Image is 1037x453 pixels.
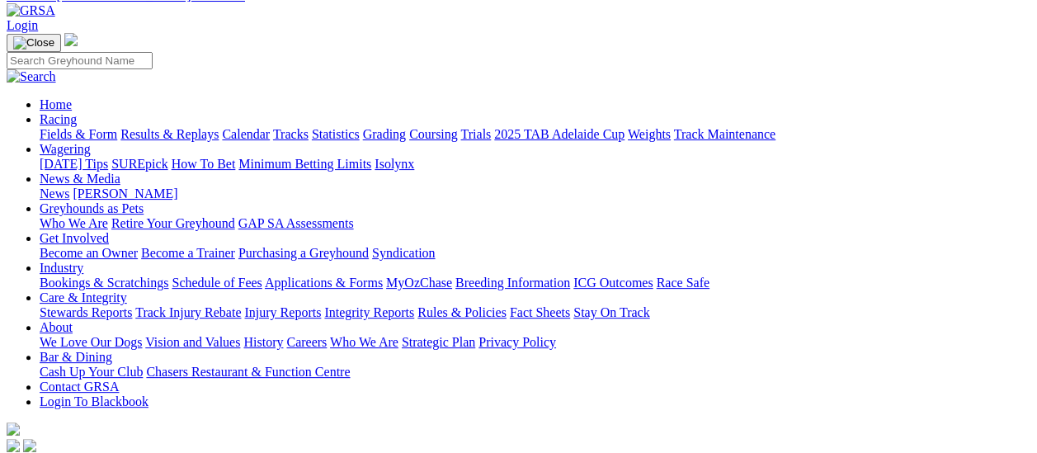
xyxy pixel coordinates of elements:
div: News & Media [40,186,1030,201]
a: Calendar [222,127,270,141]
a: Trials [460,127,491,141]
a: History [243,335,283,349]
a: Applications & Forms [265,276,383,290]
a: Become a Trainer [141,246,235,260]
a: Become an Owner [40,246,138,260]
a: Home [40,97,72,111]
a: [DATE] Tips [40,157,108,171]
img: Close [13,36,54,50]
a: Greyhounds as Pets [40,201,144,215]
a: MyOzChase [386,276,452,290]
a: Isolynx [375,157,414,171]
a: How To Bet [172,157,236,171]
a: Stay On Track [573,305,649,319]
img: facebook.svg [7,439,20,452]
a: News & Media [40,172,120,186]
div: Wagering [40,157,1030,172]
a: Wagering [40,142,91,156]
a: Racing [40,112,77,126]
a: Privacy Policy [478,335,556,349]
a: Retire Your Greyhound [111,216,235,230]
img: logo-grsa-white.png [64,33,78,46]
a: Login [7,18,38,32]
a: We Love Our Dogs [40,335,142,349]
a: Grading [363,127,406,141]
a: Care & Integrity [40,290,127,304]
div: Get Involved [40,246,1030,261]
a: Minimum Betting Limits [238,157,371,171]
img: logo-grsa-white.png [7,422,20,436]
img: Search [7,69,56,84]
a: Syndication [372,246,435,260]
a: Integrity Reports [324,305,414,319]
a: Race Safe [656,276,709,290]
a: Cash Up Your Club [40,365,143,379]
a: Purchasing a Greyhound [238,246,369,260]
a: Results & Replays [120,127,219,141]
a: Statistics [312,127,360,141]
a: Chasers Restaurant & Function Centre [146,365,350,379]
a: Bar & Dining [40,350,112,364]
a: Schedule of Fees [172,276,262,290]
button: Toggle navigation [7,34,61,52]
input: Search [7,52,153,69]
img: GRSA [7,3,55,18]
a: Who We Are [330,335,398,349]
a: Fields & Form [40,127,117,141]
a: Track Maintenance [674,127,775,141]
a: Breeding Information [455,276,570,290]
a: Login To Blackbook [40,394,148,408]
a: ICG Outcomes [573,276,653,290]
a: Contact GRSA [40,380,119,394]
div: About [40,335,1030,350]
a: Industry [40,261,83,275]
div: Bar & Dining [40,365,1030,380]
a: Coursing [409,127,458,141]
img: twitter.svg [23,439,36,452]
a: [PERSON_NAME] [73,186,177,201]
a: Fact Sheets [510,305,570,319]
a: Injury Reports [244,305,321,319]
a: Vision and Values [145,335,240,349]
a: Stewards Reports [40,305,132,319]
a: GAP SA Assessments [238,216,354,230]
div: Racing [40,127,1030,142]
div: Industry [40,276,1030,290]
a: Rules & Policies [417,305,507,319]
a: Who We Are [40,216,108,230]
a: SUREpick [111,157,167,171]
a: Tracks [273,127,309,141]
a: Weights [628,127,671,141]
a: Careers [286,335,327,349]
div: Care & Integrity [40,305,1030,320]
a: News [40,186,69,201]
a: 2025 TAB Adelaide Cup [494,127,625,141]
a: About [40,320,73,334]
a: Track Injury Rebate [135,305,241,319]
a: Get Involved [40,231,109,245]
a: Strategic Plan [402,335,475,349]
div: Greyhounds as Pets [40,216,1030,231]
a: Bookings & Scratchings [40,276,168,290]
